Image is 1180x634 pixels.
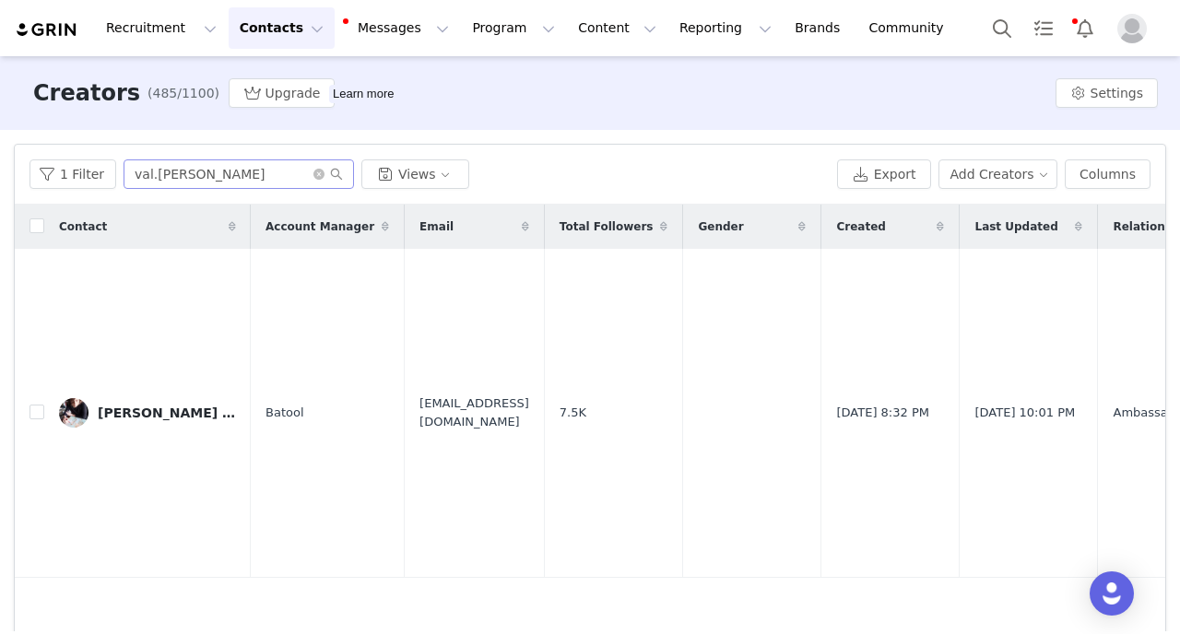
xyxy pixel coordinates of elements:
[15,21,79,39] img: grin logo
[329,85,397,103] div: Tooltip anchor
[858,7,963,49] a: Community
[336,7,460,49] button: Messages
[461,7,566,49] button: Program
[1065,159,1150,189] button: Columns
[147,84,219,103] span: (485/1100)
[229,7,335,49] button: Contacts
[29,159,116,189] button: 1 Filter
[836,218,885,235] span: Created
[1056,78,1158,108] button: Settings
[1065,7,1105,49] button: Notifications
[229,78,336,108] button: Upgrade
[982,7,1022,49] button: Search
[265,218,374,235] span: Account Manager
[1090,571,1134,616] div: Open Intercom Messenger
[419,218,454,235] span: Email
[560,404,586,422] span: 7.5K
[330,168,343,181] i: icon: search
[560,218,654,235] span: Total Followers
[59,218,107,235] span: Contact
[313,169,324,180] i: icon: close-circle
[59,398,236,428] a: [PERSON_NAME] [PERSON_NAME]
[419,394,529,430] span: [EMAIL_ADDRESS][DOMAIN_NAME]
[1106,14,1165,43] button: Profile
[938,159,1058,189] button: Add Creators
[837,159,931,189] button: Export
[836,404,928,422] span: [DATE] 8:32 PM
[59,398,88,428] img: 5b5a0b41-d0b7-4fbf-9470-094b553c7813.jpg
[98,405,236,420] div: [PERSON_NAME] [PERSON_NAME]
[265,404,304,422] span: Batool
[361,159,469,189] button: Views
[974,218,1057,235] span: Last Updated
[95,7,228,49] button: Recruitment
[567,7,667,49] button: Content
[33,76,140,110] h3: Creators
[124,159,354,189] input: Search...
[668,7,783,49] button: Reporting
[784,7,856,49] a: Brands
[698,218,743,235] span: Gender
[974,404,1075,422] span: [DATE] 10:01 PM
[1117,14,1147,43] img: placeholder-profile.jpg
[1023,7,1064,49] a: Tasks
